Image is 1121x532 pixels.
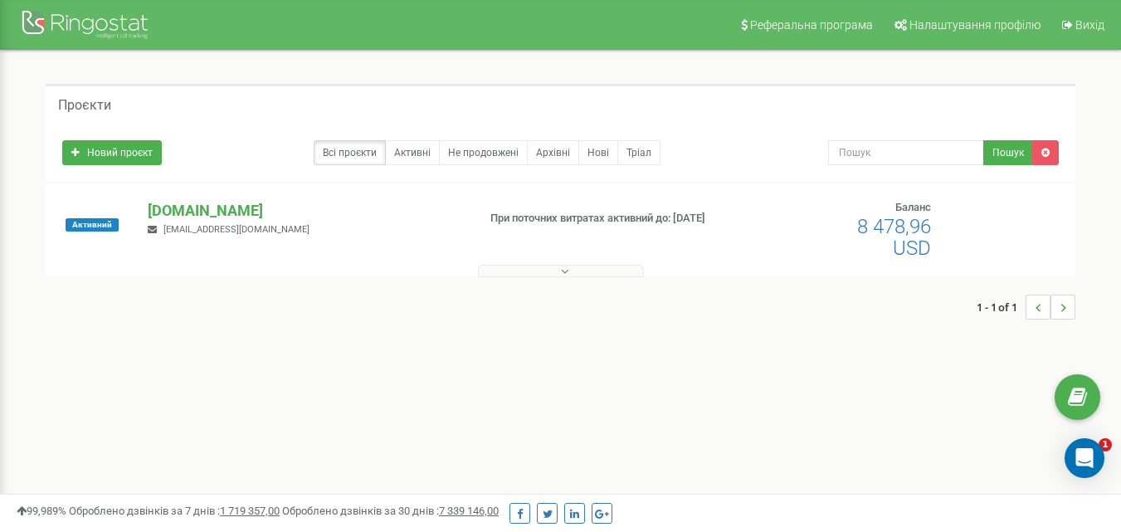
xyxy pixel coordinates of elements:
span: Реферальна програма [750,18,873,32]
u: 1 719 357,00 [220,505,280,517]
a: Активні [385,140,440,165]
span: Оброблено дзвінків за 7 днів : [69,505,280,517]
span: 8 478,96 USD [857,215,931,260]
span: Вихід [1075,18,1104,32]
p: [DOMAIN_NAME] [148,200,463,222]
a: Всі проєкти [314,140,386,165]
h5: Проєкти [58,98,111,113]
a: Архівні [527,140,579,165]
p: При поточних витратах активний до: [DATE] [490,211,721,227]
a: Новий проєкт [62,140,162,165]
span: [EMAIL_ADDRESS][DOMAIN_NAME] [163,224,309,235]
input: Пошук [828,140,984,165]
button: Пошук [983,140,1033,165]
u: 7 339 146,00 [439,505,499,517]
nav: ... [977,278,1075,336]
span: Налаштування профілю [909,18,1041,32]
div: Open Intercom Messenger [1065,438,1104,478]
span: Активний [66,218,119,232]
a: Не продовжені [439,140,528,165]
span: Оброблено дзвінків за 30 днів : [282,505,499,517]
span: Баланс [895,201,931,213]
span: 99,989% [17,505,66,517]
a: Нові [578,140,618,165]
a: Тріал [617,140,660,165]
span: 1 [1099,438,1112,451]
span: 1 - 1 of 1 [977,295,1026,320]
